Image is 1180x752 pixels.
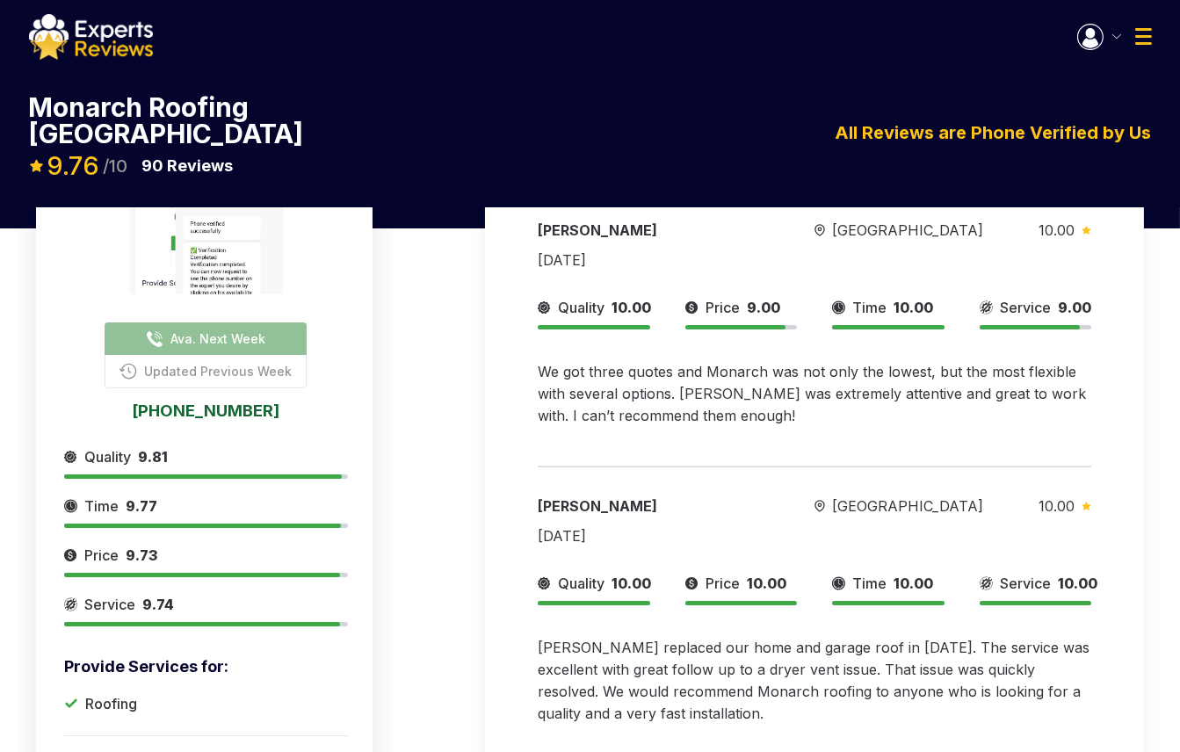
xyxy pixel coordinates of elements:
[747,575,786,592] span: 10.00
[119,363,137,380] img: buttonPhoneIcon
[29,14,153,60] img: logo
[538,639,1090,722] span: [PERSON_NAME] replaced our home and garage roof in [DATE]. The service was excellent with great f...
[126,546,157,564] span: 9.73
[832,220,983,241] span: [GEOGRAPHIC_DATA]
[558,573,604,594] span: Quality
[64,545,77,566] img: slider icon
[558,297,604,318] span: Quality
[894,575,933,592] span: 10.00
[894,299,933,316] span: 10.00
[852,573,887,594] span: Time
[84,545,119,566] span: Price
[836,119,1152,146] p: All Reviews are Phone Verified by Us
[1082,226,1091,235] img: slider icon
[64,654,348,679] p: Provide Services for:
[64,495,77,517] img: slider icon
[146,330,163,348] img: buttonPhoneIcon
[64,594,77,615] img: slider icon
[980,573,993,594] img: slider icon
[1000,573,1051,594] span: Service
[852,297,887,318] span: Time
[980,297,993,318] img: slider icon
[538,573,551,594] img: slider icon
[538,525,586,546] div: [DATE]
[84,495,119,517] span: Time
[1112,34,1121,39] img: Menu Icon
[84,446,131,467] span: Quality
[64,402,348,418] a: [PHONE_NUMBER]
[142,156,164,175] span: 90
[29,94,370,147] p: Monarch Roofing [GEOGRAPHIC_DATA]
[538,495,759,517] div: [PERSON_NAME]
[538,249,586,271] div: [DATE]
[144,362,292,380] span: Updated Previous Week
[1039,221,1075,239] span: 10.00
[1082,502,1091,510] img: slider icon
[706,573,740,594] span: Price
[832,573,845,594] img: slider icon
[170,329,265,348] span: Ava. Next Week
[1058,299,1091,316] span: 9.00
[1077,24,1104,50] img: Menu Icon
[142,596,174,613] span: 9.74
[814,224,825,237] img: slider icon
[685,573,699,594] img: slider icon
[1039,497,1075,515] span: 10.00
[832,297,845,318] img: slider icon
[612,299,651,316] span: 10.00
[105,355,307,388] button: Updated Previous Week
[47,151,100,181] span: 9.76
[538,220,759,241] div: [PERSON_NAME]
[85,693,137,714] p: Roofing
[104,157,128,175] span: /10
[747,299,780,316] span: 9.00
[64,446,77,467] img: slider icon
[138,448,168,466] span: 9.81
[126,497,157,515] span: 9.77
[142,154,234,178] p: Reviews
[1135,28,1152,45] img: Menu Icon
[685,297,699,318] img: slider icon
[105,322,307,355] button: Ava. Next Week
[612,575,651,592] span: 10.00
[706,297,740,318] span: Price
[814,500,825,513] img: slider icon
[538,363,1086,424] span: We got three quotes and Monarch was not only the lowest, but the most flexible with several optio...
[538,297,551,318] img: slider icon
[1000,297,1051,318] span: Service
[832,495,983,517] span: [GEOGRAPHIC_DATA]
[1058,575,1097,592] span: 10.00
[84,594,135,615] span: Service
